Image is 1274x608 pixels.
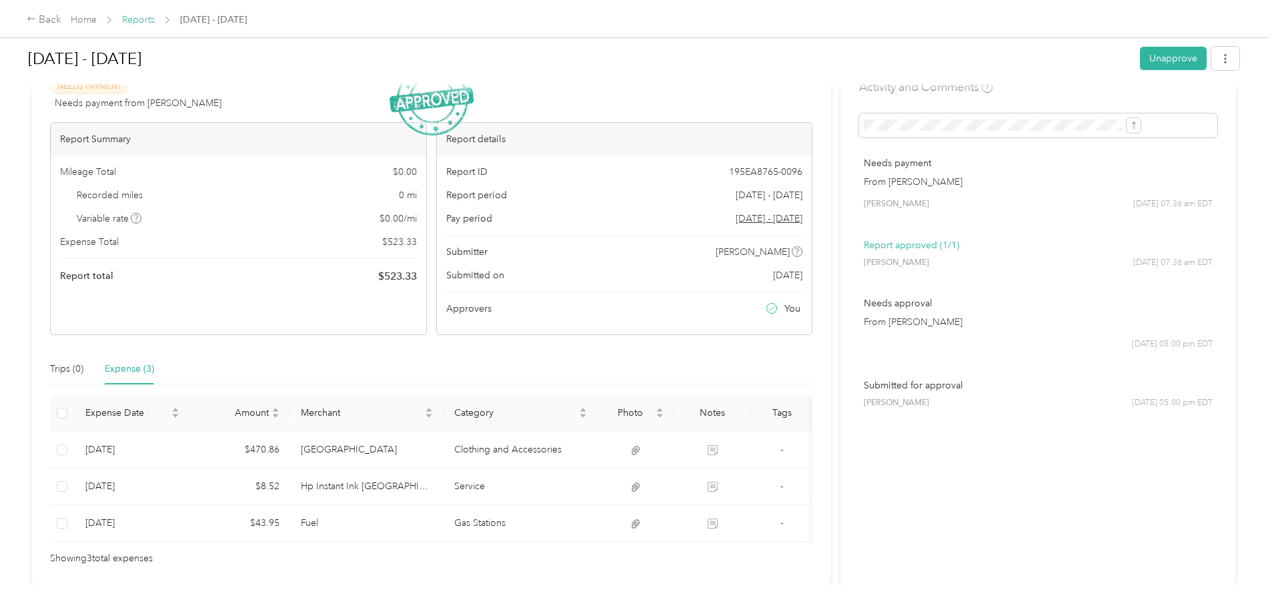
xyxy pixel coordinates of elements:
[60,165,116,179] span: Mileage Total
[75,432,190,469] td: 7-30-2025
[425,412,433,420] span: caret-down
[378,268,417,284] span: $ 523.33
[190,395,290,432] th: Amount
[736,188,802,202] span: [DATE] - [DATE]
[290,432,444,469] td: Ferrara
[1133,257,1213,269] span: [DATE] 07:36 am EDT
[864,156,1213,170] p: Needs payment
[171,406,179,414] span: caret-up
[716,245,790,259] span: [PERSON_NAME]
[75,505,190,542] td: 7-30-2025
[864,378,1213,392] p: Submitted for approval
[444,505,598,542] td: Gas Stations
[446,302,492,316] span: Approvers
[751,505,812,542] td: -
[729,165,802,179] span: 195EA8765-0096
[290,505,444,542] td: Fuel
[50,362,83,376] div: Trips (0)
[1132,397,1213,409] span: [DATE] 05:00 pm EDT
[85,407,169,418] span: Expense Date
[51,123,426,156] div: Report Summary
[180,13,247,27] span: [DATE] - [DATE]
[674,395,751,432] th: Notes
[50,551,153,566] span: Showing 3 total expenses
[271,406,279,414] span: caret-up
[446,212,492,226] span: Pay period
[446,268,504,282] span: Submitted on
[190,505,290,542] td: $43.95
[28,43,1131,75] h1: Jul 28 - Aug 3, 2025
[437,123,812,156] div: Report details
[190,469,290,505] td: $8.52
[751,469,812,505] td: -
[446,165,488,179] span: Report ID
[751,432,812,469] td: -
[393,165,417,179] span: $ 0.00
[444,395,598,432] th: Category
[864,296,1213,310] p: Needs approval
[1132,338,1213,350] span: [DATE] 05:00 pm EDT
[780,481,783,492] span: -
[780,517,783,529] span: -
[656,412,664,420] span: caret-down
[55,96,221,110] span: Needs payment from [PERSON_NAME]
[864,397,929,409] span: [PERSON_NAME]
[1140,47,1207,70] button: Unapprove
[390,65,474,136] img: ApprovedStamp
[71,14,97,25] a: Home
[425,406,433,414] span: caret-up
[60,269,113,283] span: Report total
[1199,533,1274,608] iframe: Everlance-gr Chat Button Frame
[105,362,154,376] div: Expense (3)
[271,412,279,420] span: caret-down
[656,406,664,414] span: caret-up
[446,245,488,259] span: Submitter
[579,412,587,420] span: caret-down
[751,395,812,432] th: Tags
[864,238,1213,252] p: Report approved (1/1)
[446,188,507,202] span: Report period
[864,198,929,210] span: [PERSON_NAME]
[864,257,929,269] span: [PERSON_NAME]
[77,188,143,202] span: Recorded miles
[736,212,802,226] span: Go to pay period
[608,407,653,418] span: Photo
[762,407,802,418] div: Tags
[122,14,155,25] a: Reports
[75,469,190,505] td: 7-30-2025
[290,469,444,505] td: Hp Instant Ink Deliv
[1133,198,1213,210] span: [DATE] 07:36 am EDT
[780,444,783,455] span: -
[579,406,587,414] span: caret-up
[171,412,179,420] span: caret-down
[60,235,119,249] span: Expense Total
[598,395,674,432] th: Photo
[190,432,290,469] td: $470.86
[399,188,417,202] span: 0 mi
[201,407,269,418] span: Amount
[444,469,598,505] td: Service
[380,212,417,226] span: $ 0.00 / mi
[773,268,802,282] span: [DATE]
[301,407,423,418] span: Merchant
[77,212,142,226] span: Variable rate
[454,407,576,418] span: Category
[382,235,417,249] span: $ 523.33
[784,302,800,316] span: You
[75,395,190,432] th: Expense Date
[864,175,1213,189] p: From [PERSON_NAME]
[290,395,444,432] th: Merchant
[444,432,598,469] td: Clothing and Accessories
[27,12,61,28] div: Back
[864,315,1213,329] p: From [PERSON_NAME]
